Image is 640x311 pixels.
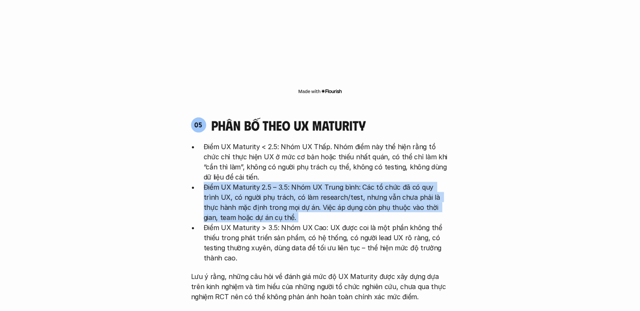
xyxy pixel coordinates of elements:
p: Điểm UX Maturity 2.5 – 3.5: Nhóm UX Trung bình: Các tổ chức đã có quy trình UX, có người phụ trác... [204,182,449,222]
p: 05 [194,121,202,128]
p: Điểm UX Maturity > 3.5: Nhóm UX Cao: UX được coi là một phần không thể thiếu trong phát triển sản... [204,222,449,263]
p: Lưu ý rằng, những câu hỏi về đánh giá mức độ UX Maturity được xây dựng dựa trên kinh nghiệm và tì... [191,271,449,301]
h4: phân bố theo ux maturity [211,117,366,133]
p: Điểm UX Maturity < 2.5: Nhóm UX Thấp. Nhóm điểm này thể hiện rằng tổ chức chỉ thực hiện UX ở mức ... [204,141,449,182]
img: Made with Flourish [298,88,342,94]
